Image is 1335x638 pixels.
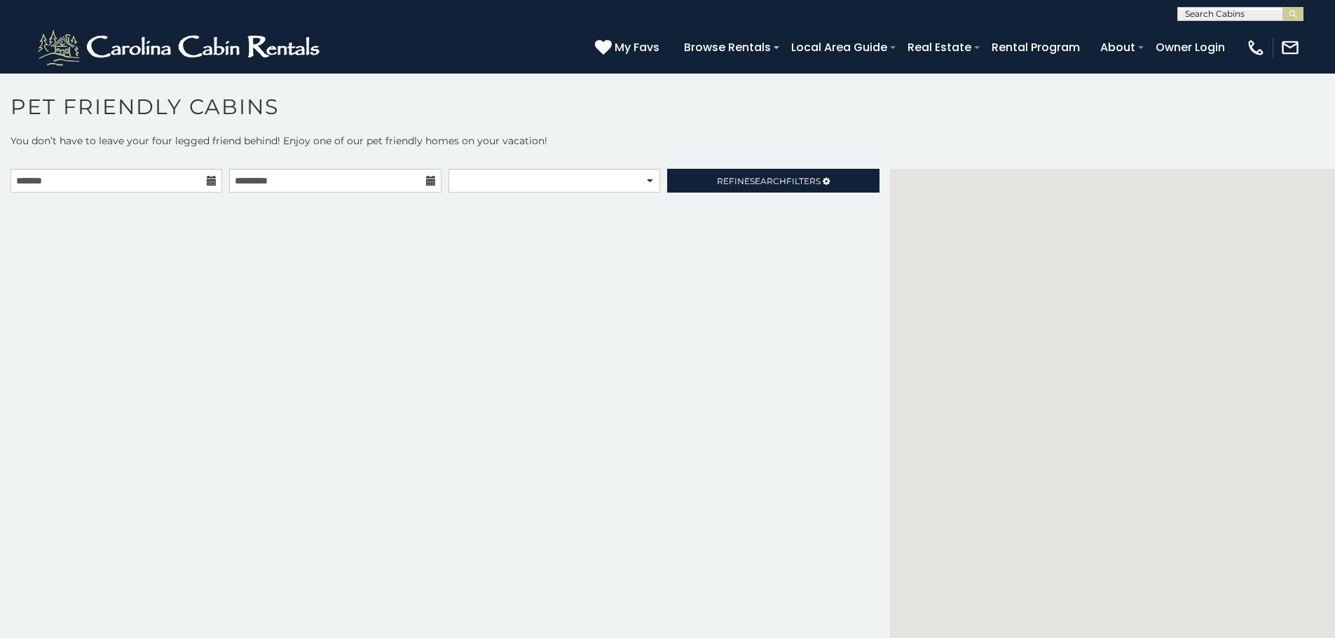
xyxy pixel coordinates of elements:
[750,176,786,186] span: Search
[717,176,821,186] span: Refine Filters
[595,39,663,57] a: My Favs
[677,35,778,60] a: Browse Rentals
[784,35,894,60] a: Local Area Guide
[1246,38,1266,57] img: phone-regular-white.png
[1149,35,1232,60] a: Owner Login
[667,169,879,193] a: RefineSearchFilters
[615,39,659,56] span: My Favs
[901,35,978,60] a: Real Estate
[1280,38,1300,57] img: mail-regular-white.png
[985,35,1087,60] a: Rental Program
[35,27,326,69] img: White-1-2.png
[1093,35,1142,60] a: About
